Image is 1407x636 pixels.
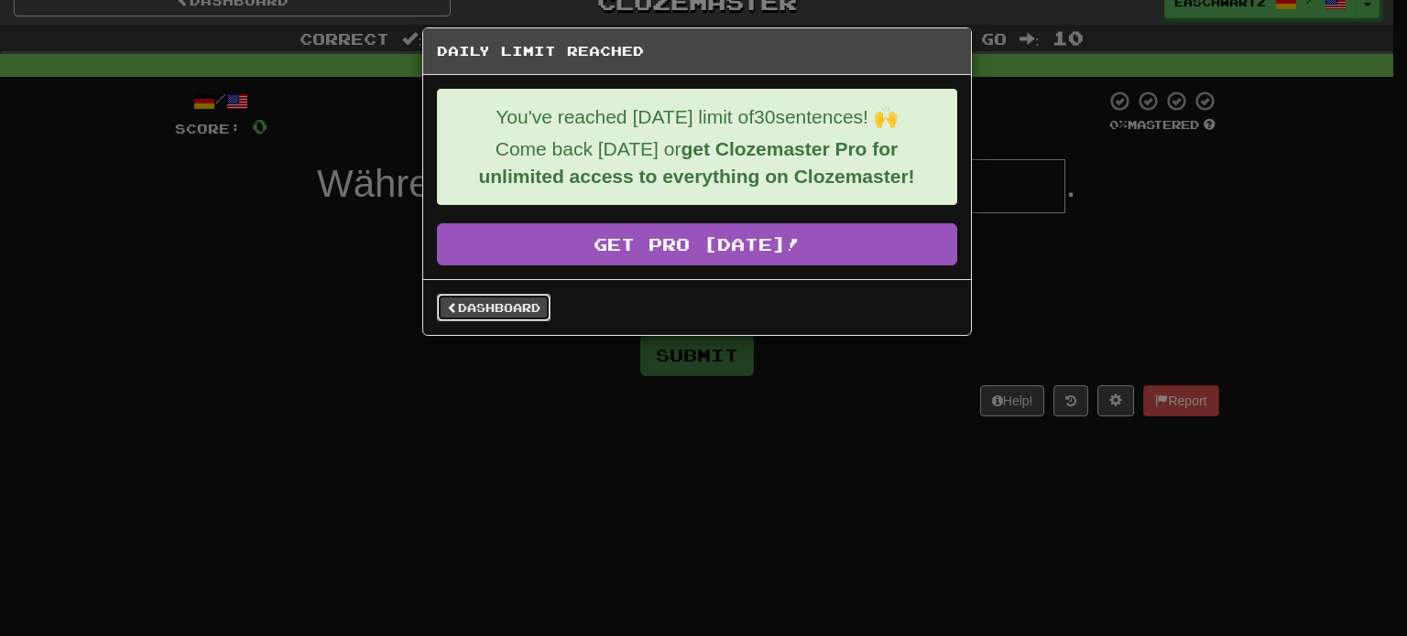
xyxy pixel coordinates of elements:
[437,294,551,321] a: Dashboard
[452,103,943,131] p: You've reached [DATE] limit of 30 sentences! 🙌
[437,223,957,265] a: Get Pro [DATE]!
[478,138,914,187] strong: get Clozemaster Pro for unlimited access to everything on Clozemaster!
[452,135,943,190] p: Come back [DATE] or
[437,42,957,60] h5: Daily Limit Reached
